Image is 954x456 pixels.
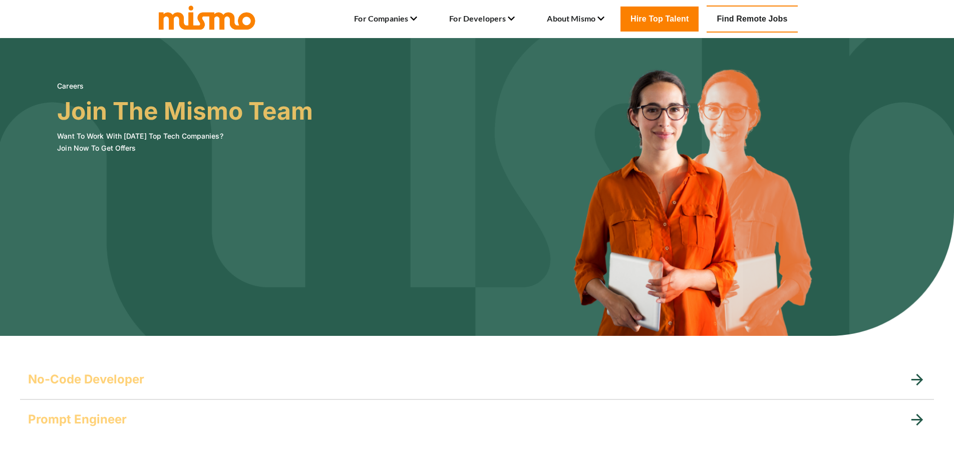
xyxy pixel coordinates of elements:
h5: No-Code Developer [28,371,144,387]
a: Find Remote Jobs [707,6,797,33]
div: Prompt Engineer [20,399,934,439]
li: For Companies [354,11,417,28]
h3: Join The Mismo Team [57,97,313,125]
div: No-Code Developer [20,359,934,399]
h6: Want To Work With [DATE] Top Tech Companies? Join Now To Get Offers [57,130,313,154]
a: Hire Top Talent [620,7,699,32]
li: About Mismo [547,11,604,28]
img: logo [157,4,257,31]
h5: Prompt Engineer [28,411,127,427]
h6: Careers [57,80,313,92]
li: For Developers [449,11,515,28]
